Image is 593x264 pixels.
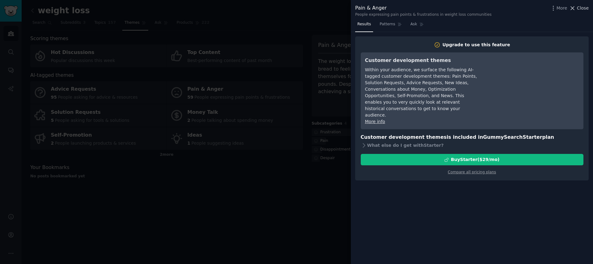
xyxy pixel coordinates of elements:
span: Results [357,22,371,27]
span: More [557,5,567,11]
a: Compare all pricing plans [448,170,496,174]
a: Results [355,19,373,32]
a: Patterns [377,19,404,32]
div: Upgrade to use this feature [443,42,510,48]
a: More info [365,119,385,124]
div: Pain & Anger [355,4,492,12]
div: People expressing pain points & frustrations in weight loss communities [355,12,492,18]
div: What else do I get with Starter ? [361,141,583,150]
span: GummySearch Starter [483,134,542,140]
div: Within your audience, we surface the following AI-tagged customer development themes: Pain Points... [365,67,478,118]
button: More [550,5,567,11]
div: Buy Starter ($ 29 /mo ) [451,156,499,163]
h3: Customer development themes [365,57,478,64]
button: BuyStarter($29/mo) [361,154,583,165]
iframe: YouTube video player [486,57,579,103]
button: Close [569,5,589,11]
a: Ask [408,19,426,32]
span: Patterns [380,22,395,27]
h3: Customer development themes is included in plan [361,134,583,141]
span: Close [577,5,589,11]
span: Ask [410,22,417,27]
